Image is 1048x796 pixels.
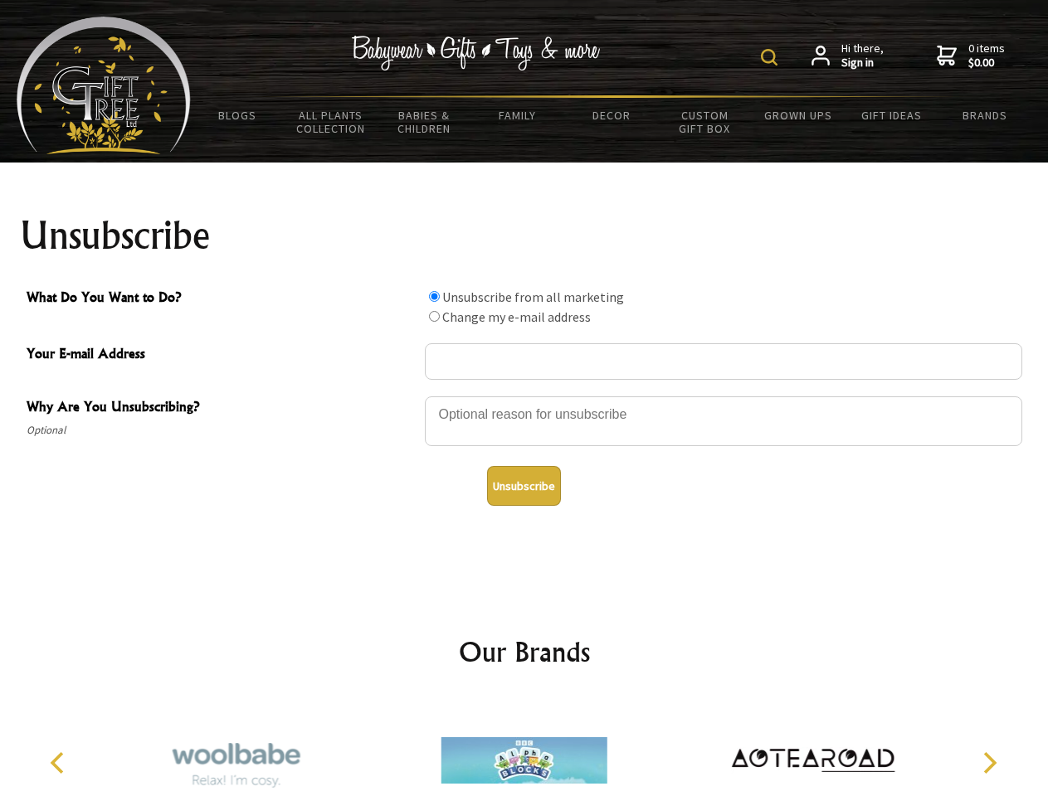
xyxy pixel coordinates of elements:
[845,98,938,133] a: Gift Ideas
[938,98,1032,133] a: Brands
[378,98,471,146] a: Babies & Children
[487,466,561,506] button: Unsubscribe
[841,56,884,70] strong: Sign in
[429,291,440,302] input: What Do You Want to Do?
[442,289,624,305] label: Unsubscribe from all marketing
[41,745,78,781] button: Previous
[841,41,884,70] span: Hi there,
[971,745,1007,781] button: Next
[33,632,1016,672] h2: Our Brands
[425,396,1022,446] textarea: Why Are You Unsubscribing?
[968,56,1005,70] strong: $0.00
[285,98,378,146] a: All Plants Collection
[471,98,565,133] a: Family
[27,343,417,367] span: Your E-mail Address
[429,311,440,322] input: What Do You Want to Do?
[352,36,601,70] img: Babywear - Gifts - Toys & more
[812,41,884,70] a: Hi there,Sign in
[968,41,1005,70] span: 0 items
[761,49,777,66] img: product search
[442,308,591,325] label: Change my e-mail address
[17,17,191,154] img: Babyware - Gifts - Toys and more...
[20,216,1029,255] h1: Unsubscribe
[564,98,658,133] a: Decor
[191,98,285,133] a: BLOGS
[27,420,417,440] span: Optional
[425,343,1022,380] input: Your E-mail Address
[27,287,417,311] span: What Do You Want to Do?
[937,41,1005,70] a: 0 items$0.00
[27,396,417,420] span: Why Are You Unsubscribing?
[658,98,752,146] a: Custom Gift Box
[751,98,845,133] a: Grown Ups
